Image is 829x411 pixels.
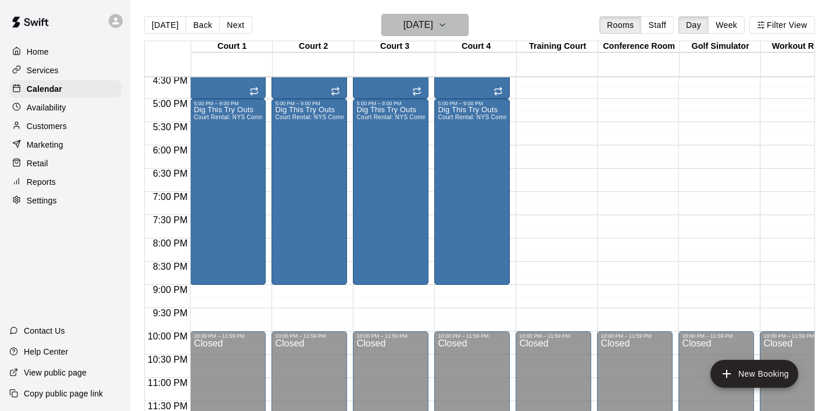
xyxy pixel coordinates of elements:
span: Court Rental: NYS Community Club / League Volleyball (After 3 pm) [356,114,544,120]
p: Customers [27,120,67,132]
span: 6:00 PM [150,145,191,155]
button: Filter View [749,16,814,34]
p: Marketing [27,139,63,151]
div: 10:00 PM – 11:59 PM [682,333,751,339]
p: Home [27,46,49,58]
span: Court Rental: NYS Community Club / League Volleyball (After 3 pm) [275,114,463,120]
div: Conference Room [598,41,680,52]
span: Recurring event [494,87,503,96]
div: 10:00 PM – 11:59 PM [194,333,262,339]
button: Back [185,16,220,34]
p: Contact Us [24,325,65,337]
span: Recurring event [331,87,340,96]
span: 9:00 PM [150,285,191,295]
span: 7:00 PM [150,192,191,202]
span: Court Rental: NYS Community Club / League Volleyball (After 3 pm) [438,114,626,120]
h6: [DATE] [403,17,433,33]
div: 5:00 PM – 9:00 PM: Dig This Try Outs [434,99,510,285]
p: Help Center [24,346,68,358]
a: Availability [9,99,122,116]
button: Day [678,16,709,34]
span: 10:00 PM [145,331,190,341]
div: 5:00 PM – 9:00 PM [438,101,506,106]
button: Next [219,16,252,34]
a: Home [9,43,122,60]
span: 10:30 PM [145,355,190,364]
p: Settings [27,195,57,206]
a: Retail [9,155,122,172]
button: Rooms [599,16,641,34]
span: 5:00 PM [150,99,191,109]
span: 7:30 PM [150,215,191,225]
button: add [710,360,798,388]
div: Training Court [517,41,598,52]
p: Availability [27,102,66,113]
span: 6:30 PM [150,169,191,178]
span: Recurring event [249,87,259,96]
a: Calendar [9,80,122,98]
div: 5:00 PM – 9:00 PM: Dig This Try Outs [271,99,347,285]
a: Marketing [9,136,122,153]
div: 5:00 PM – 9:00 PM [356,101,425,106]
span: 5:30 PM [150,122,191,132]
div: 10:00 PM – 11:59 PM [438,333,506,339]
span: 8:30 PM [150,262,191,271]
p: Calendar [27,83,62,95]
div: 5:00 PM – 9:00 PM [194,101,262,106]
div: Court 3 [354,41,435,52]
p: Copy public page link [24,388,103,399]
a: Settings [9,192,122,209]
div: 10:00 PM – 11:59 PM [519,333,588,339]
div: 5:00 PM – 9:00 PM: Dig This Try Outs [190,99,266,285]
div: Golf Simulator [680,41,761,52]
span: 4:30 PM [150,76,191,85]
button: Staff [641,16,674,34]
div: 10:00 PM – 11:59 PM [356,333,425,339]
a: Reports [9,173,122,191]
div: Court 1 [191,41,273,52]
button: [DATE] [144,16,186,34]
span: Recurring event [412,87,421,96]
button: [DATE] [381,14,469,36]
button: Week [708,16,745,34]
div: 10:00 PM – 11:59 PM [275,333,344,339]
span: 11:00 PM [145,378,190,388]
span: Court Rental: NYS Community Club / League Volleyball (After 3 pm) [194,114,381,120]
div: Court 4 [435,41,517,52]
span: 11:30 PM [145,401,190,411]
p: Retail [27,158,48,169]
span: 9:30 PM [150,308,191,318]
a: Services [9,62,122,79]
span: 8:00 PM [150,238,191,248]
div: 10:00 PM – 11:59 PM [601,333,669,339]
p: Reports [27,176,56,188]
p: Services [27,65,59,76]
div: 5:00 PM – 9:00 PM: Dig This Try Outs [353,99,428,285]
div: Court 2 [273,41,354,52]
a: Customers [9,117,122,135]
div: 5:00 PM – 9:00 PM [275,101,344,106]
p: View public page [24,367,87,378]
